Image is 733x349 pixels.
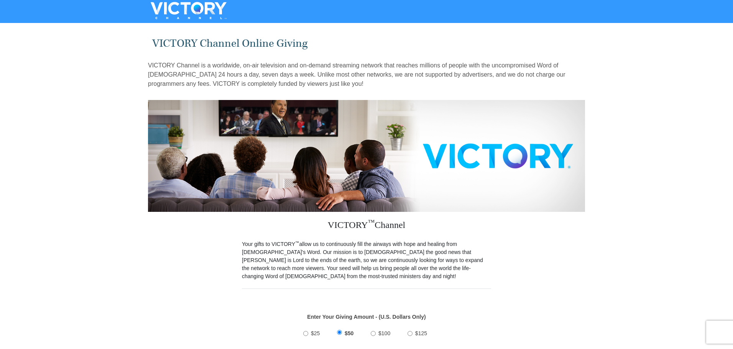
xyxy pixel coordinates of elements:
[368,218,375,226] sup: ™
[141,2,237,19] img: VICTORYTHON - VICTORY Channel
[378,330,390,336] span: $100
[242,212,491,240] h3: VICTORY Channel
[242,240,491,280] p: Your gifts to VICTORY allow us to continuously fill the airways with hope and healing from [DEMOG...
[307,314,426,320] strong: Enter Your Giving Amount - (U.S. Dollars Only)
[295,240,299,245] sup: ™
[415,330,427,336] span: $125
[152,37,581,50] h1: VICTORY Channel Online Giving
[311,330,320,336] span: $25
[345,330,353,336] span: $50
[148,61,585,88] p: VICTORY Channel is a worldwide, on-air television and on-demand streaming network that reaches mi...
